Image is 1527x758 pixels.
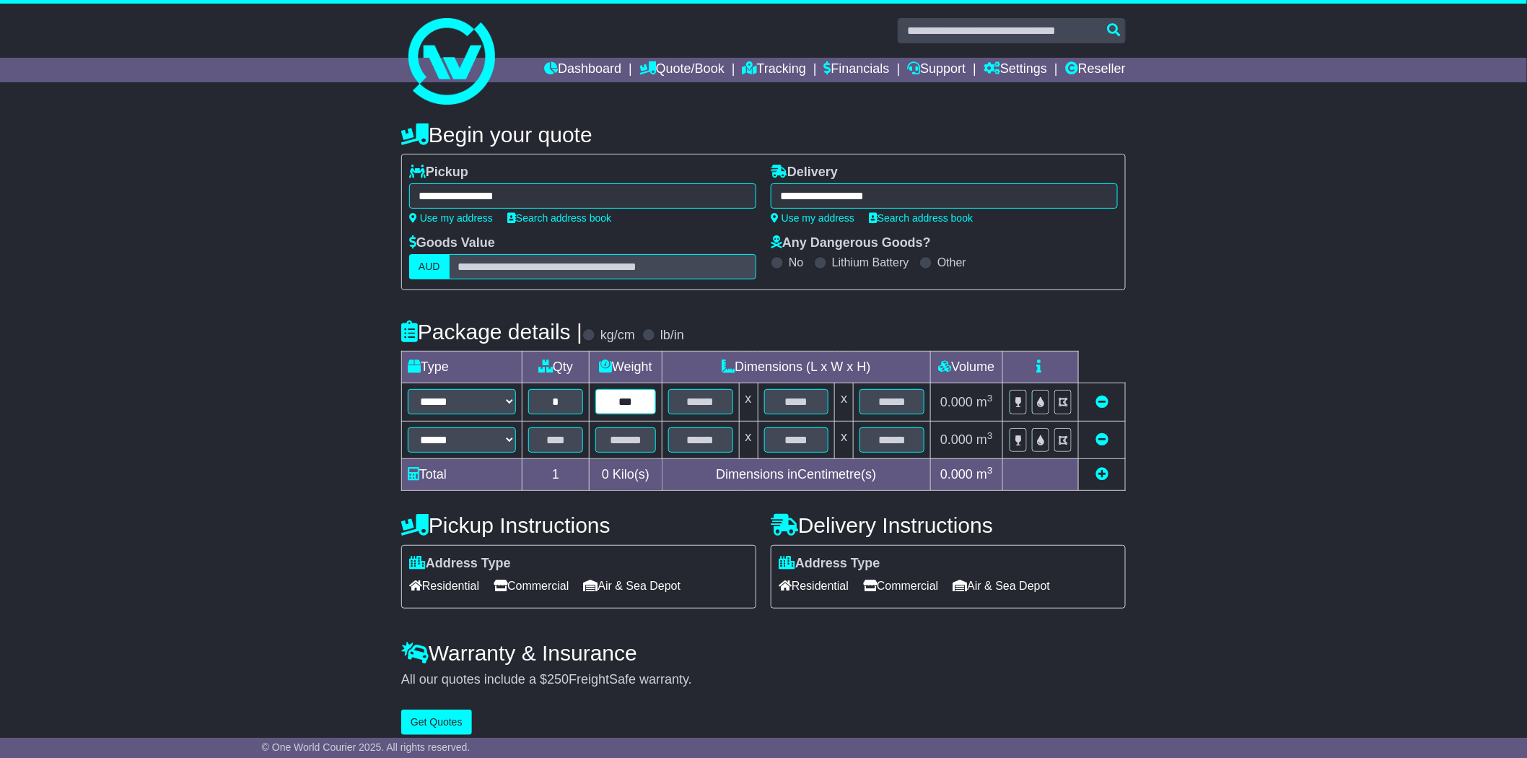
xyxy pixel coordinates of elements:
a: Quote/Book [639,58,725,82]
span: Residential [779,575,849,597]
button: Get Quotes [401,710,472,735]
label: Address Type [409,556,511,572]
sup: 3 [987,465,993,476]
label: Pickup [409,165,468,180]
td: x [739,383,758,421]
a: Search address book [507,212,611,224]
td: Dimensions in Centimetre(s) [662,458,930,490]
h4: Delivery Instructions [771,513,1126,537]
span: Air & Sea Depot [953,575,1051,597]
td: 1 [522,458,590,490]
label: kg/cm [600,328,635,344]
h4: Warranty & Insurance [401,641,1126,665]
span: 0.000 [940,432,973,447]
a: Settings [984,58,1047,82]
sup: 3 [987,430,993,441]
td: x [835,421,854,458]
td: Type [402,352,522,383]
span: m [976,395,993,409]
td: x [739,421,758,458]
sup: 3 [987,393,993,404]
a: Add new item [1095,467,1108,482]
a: Tracking [743,58,806,82]
a: Use my address [409,212,493,224]
td: Dimensions (L x W x H) [662,352,930,383]
a: Reseller [1065,58,1126,82]
span: 0 [602,467,609,482]
span: 250 [547,672,569,687]
label: Lithium Battery [832,256,909,269]
label: Address Type [779,556,880,572]
span: Residential [409,575,479,597]
a: Remove this item [1095,395,1108,409]
div: All our quotes include a $ FreightSafe warranty. [401,672,1126,688]
h4: Begin your quote [401,123,1126,147]
a: Dashboard [544,58,621,82]
label: Other [937,256,966,269]
td: Total [402,458,522,490]
span: 0.000 [940,467,973,482]
span: Commercial [863,575,938,597]
a: Support [907,58,966,82]
label: Delivery [771,165,838,180]
label: AUD [409,254,450,279]
td: Weight [590,352,662,383]
span: © One World Courier 2025. All rights reserved. [262,741,471,753]
td: Volume [930,352,1002,383]
span: 0.000 [940,395,973,409]
h4: Package details | [401,320,582,344]
span: Commercial [494,575,569,597]
a: Remove this item [1095,432,1108,447]
label: No [789,256,803,269]
td: Qty [522,352,590,383]
a: Search address book [869,212,973,224]
label: lb/in [660,328,684,344]
label: Goods Value [409,235,495,251]
a: Use my address [771,212,854,224]
span: m [976,467,993,482]
td: Kilo(s) [590,458,662,490]
h4: Pickup Instructions [401,513,756,537]
td: x [835,383,854,421]
span: Air & Sea Depot [584,575,681,597]
span: m [976,432,993,447]
a: Financials [824,58,890,82]
label: Any Dangerous Goods? [771,235,931,251]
